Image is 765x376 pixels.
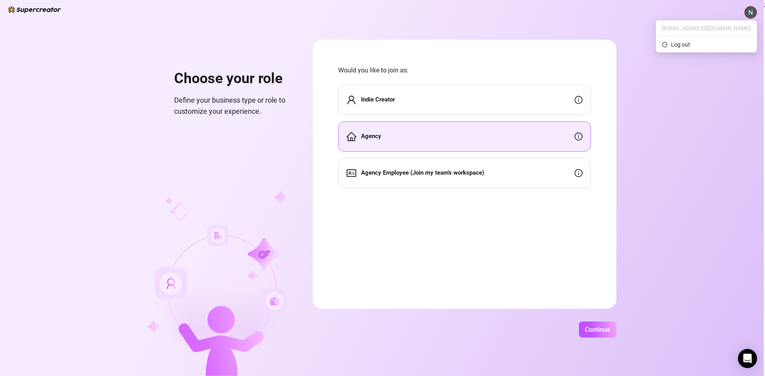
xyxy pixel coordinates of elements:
[174,95,294,117] span: Define your business type or role to customize your experience.
[575,132,583,140] span: info-circle
[338,65,591,75] span: Would you like to join as:
[575,96,583,104] span: info-circle
[347,95,356,105] span: user
[585,326,610,333] span: Continue
[361,169,484,176] strong: Agency Employee (Join my team's workspace)
[575,169,583,177] span: info-circle
[347,132,356,141] span: home
[579,321,616,337] button: Continue
[738,349,757,368] div: Open Intercom Messenger
[671,40,690,49] div: Log out
[361,96,395,103] strong: Indie Creator
[347,168,356,178] span: idcard
[662,42,668,47] span: logout
[745,6,757,18] img: ACg8ocIeK-BWjRe2CDUxCvc8a3Q5xL1eSkUebnSJeb_dDmEbySjaxG0=s96-c
[361,132,381,140] strong: Agency
[174,70,294,88] h1: Choose your role
[8,6,61,13] img: logo
[662,24,751,33] span: [EMAIL_ADDRESS][DOMAIN_NAME]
